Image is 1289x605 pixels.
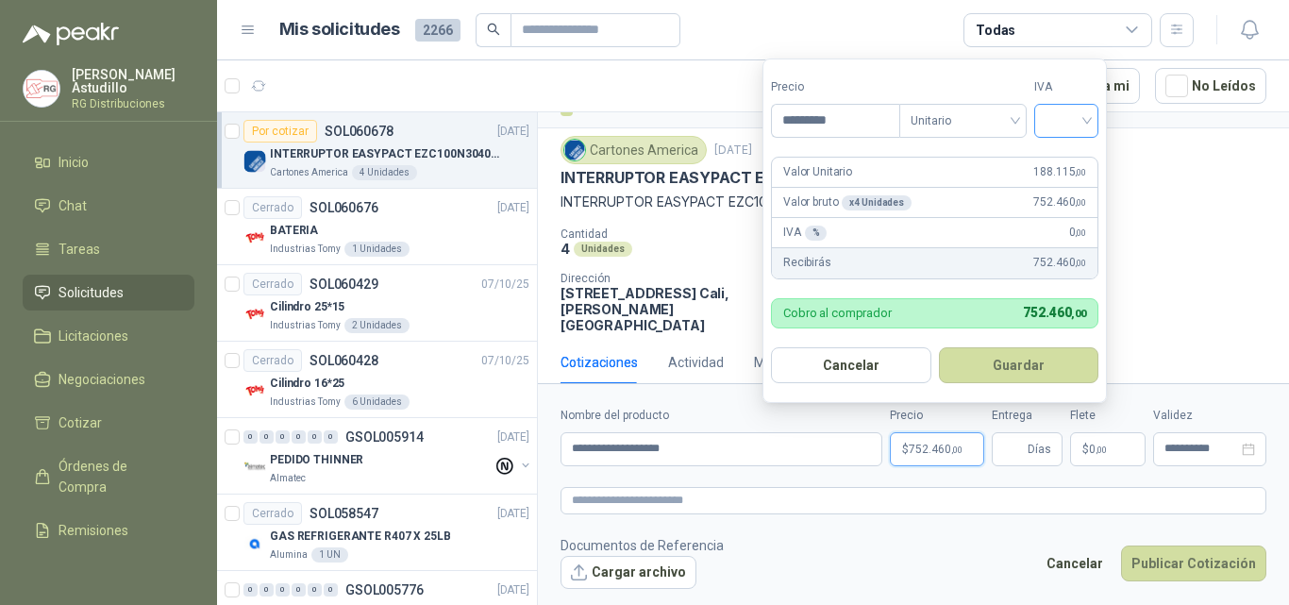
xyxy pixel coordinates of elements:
div: 0 [276,430,290,444]
p: GSOL005776 [345,583,424,597]
div: 0 [308,583,322,597]
div: Mensajes [754,352,812,373]
button: Cargar archivo [561,556,696,590]
span: Solicitudes [59,282,124,303]
p: GSOL005914 [345,430,424,444]
span: Licitaciones [59,326,128,346]
p: Cilindro 16*25 [270,375,344,393]
a: Órdenes de Compra [23,448,194,505]
p: INTERRUPTOR EASYPACT EZC100N3040C 40AMP 25K [PERSON_NAME] [561,192,1266,212]
div: Unidades [574,242,632,257]
span: Remisiones [59,520,128,541]
div: Cerrado [243,349,302,372]
p: Industrias Tomy [270,318,341,333]
p: Recibirás [783,254,831,272]
label: Entrega [992,407,1063,425]
p: SOL058547 [310,507,378,520]
p: Cantidad [561,227,808,241]
p: SOL060428 [310,354,378,367]
div: Todas [976,20,1015,41]
label: IVA [1034,78,1098,96]
div: 0 [259,430,274,444]
button: No Leídos [1155,68,1266,104]
p: INTERRUPTOR EASYPACT EZC100N3040C 40AMP 25K [PERSON_NAME] [561,168,1092,188]
div: 0 [292,583,306,597]
p: [DATE] [497,429,529,446]
p: Industrias Tomy [270,242,341,257]
p: [DATE] [714,142,752,160]
button: Cancelar [771,347,931,383]
label: Validez [1153,407,1266,425]
img: Company Logo [243,227,266,249]
p: [DATE] [497,123,529,141]
button: Publicar Cotización [1121,546,1266,581]
img: Company Logo [243,303,266,326]
img: Company Logo [243,532,266,555]
a: 0 0 0 0 0 0 GSOL005914[DATE] Company LogoPEDIDO THINNERAlmatec [243,426,533,486]
span: ,00 [1075,167,1086,177]
p: INTERRUPTOR EASYPACT EZC100N3040C 40AMP 25K [PERSON_NAME] [270,145,505,163]
div: 6 Unidades [344,395,410,410]
span: ,00 [1096,445,1107,455]
img: Logo peakr [23,23,119,45]
p: 4 [561,241,570,257]
div: Cerrado [243,502,302,525]
div: Cotizaciones [561,352,638,373]
div: 0 [292,430,306,444]
span: Días [1028,433,1051,465]
img: Company Logo [24,71,59,107]
p: 07/10/25 [481,276,529,294]
p: Documentos de Referencia [561,535,724,556]
div: Cerrado [243,196,302,219]
span: 188.115 [1033,163,1086,181]
div: 0 [243,430,258,444]
a: Cotizar [23,405,194,441]
p: IVA [783,224,827,242]
div: % [805,226,828,241]
a: Solicitudes [23,275,194,311]
div: 0 [308,430,322,444]
a: Inicio [23,144,194,180]
div: Cerrado [243,273,302,295]
span: Inicio [59,152,89,173]
span: ,00 [1071,308,1086,320]
p: [PERSON_NAME] Astudillo [72,68,194,94]
div: x 4 Unidades [842,195,912,210]
a: CerradoSOL060676[DATE] Company LogoBATERIAIndustrias Tomy1 Unidades [217,189,537,265]
p: Valor Unitario [783,163,852,181]
a: CerradoSOL058547[DATE] Company LogoGAS REFRIGERANTE R407 X 25LBAlumina1 UN [217,495,537,571]
div: 0 [324,430,338,444]
a: Chat [23,188,194,224]
span: ,00 [1075,197,1086,208]
p: [DATE] [497,505,529,523]
span: Cotizar [59,412,102,433]
span: Chat [59,195,87,216]
p: $ 0,00 [1070,432,1146,466]
p: BATERIA [270,222,318,240]
span: 0 [1069,224,1086,242]
div: 0 [276,583,290,597]
span: 752.460 [909,444,963,455]
span: Órdenes de Compra [59,456,176,497]
p: Cobro al comprador [783,307,892,319]
p: [DATE] [497,199,529,217]
p: [DATE] [497,581,529,599]
span: 752.460 [1023,305,1086,320]
a: Negociaciones [23,361,194,397]
img: Company Logo [564,140,585,160]
div: 1 UN [311,547,348,563]
label: Flete [1070,407,1146,425]
p: Cartones America [270,165,348,180]
img: Company Logo [243,456,266,479]
p: 07/10/25 [481,352,529,370]
p: SOL060676 [310,201,378,214]
div: 2 Unidades [344,318,410,333]
span: 2266 [415,19,460,42]
div: Cartones America [561,136,707,164]
label: Precio [771,78,899,96]
button: Guardar [939,347,1099,383]
div: 0 [324,583,338,597]
button: Cancelar [1036,546,1113,581]
span: 0 [1089,444,1107,455]
a: CerradoSOL06042907/10/25 Company LogoCilindro 25*15Industrias Tomy2 Unidades [217,265,537,342]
